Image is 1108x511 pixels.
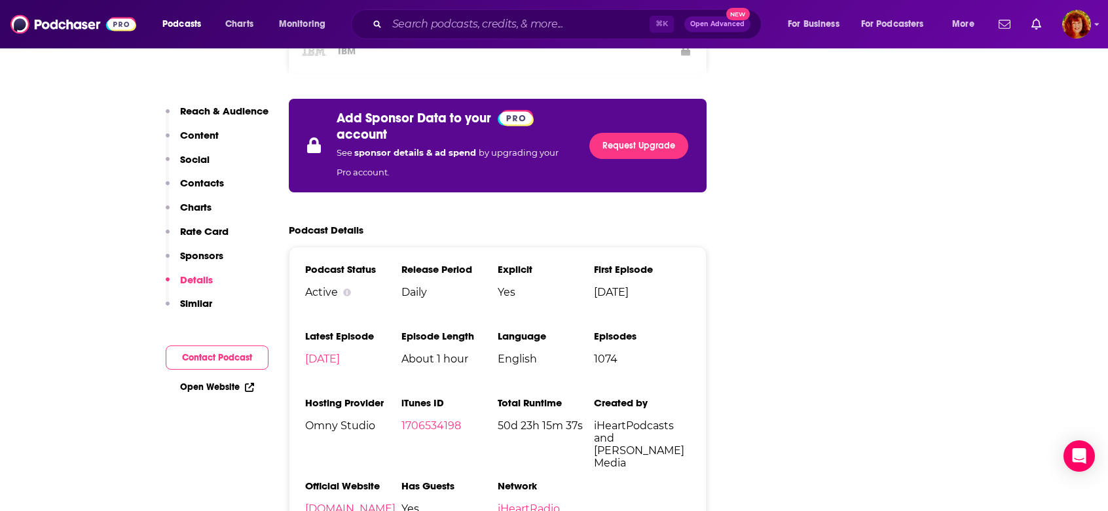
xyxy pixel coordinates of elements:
a: Show notifications dropdown [993,13,1016,35]
span: Monitoring [279,15,325,33]
p: Charts [180,201,212,213]
p: Content [180,129,219,141]
h3: Official Website [305,480,401,492]
h3: Created by [594,396,690,409]
div: Open Intercom Messenger [1063,440,1095,472]
button: Rate Card [166,225,229,249]
span: 50d 23h 15m 37s [498,419,594,432]
p: Contacts [180,177,224,189]
span: iHeartPodcasts and [PERSON_NAME] Media [594,419,690,469]
a: Request Upgrade [589,133,688,159]
h3: Network [498,480,594,492]
span: Podcasts [162,15,201,33]
div: Active [305,286,401,298]
span: More [952,15,974,33]
span: About 1 hour [401,353,498,365]
span: For Podcasters [861,15,924,33]
span: For Business [788,15,840,33]
a: Pro website [498,109,534,126]
input: Search podcasts, credits, & more... [387,14,650,35]
button: open menu [853,14,943,35]
img: User Profile [1062,10,1091,39]
a: [DATE] [305,353,340,365]
span: ⌘ K [650,16,674,33]
p: Sponsors [180,249,223,262]
span: Yes [498,286,594,298]
a: Charts [217,14,261,35]
p: Details [180,273,213,286]
a: Show notifications dropdown [1026,13,1046,35]
button: open menu [779,14,856,35]
button: Reach & Audience [166,105,268,129]
p: Similar [180,297,212,309]
a: 1706534198 [401,419,461,432]
h3: Hosting Provider [305,396,401,409]
span: sponsor details & ad spend [354,147,479,158]
p: Rate Card [180,225,229,238]
button: Contact Podcast [166,345,268,370]
span: New [726,8,750,20]
button: open menu [270,14,342,35]
button: Similar [166,297,212,321]
button: Open AdvancedNew [684,16,750,32]
button: Contacts [166,177,224,201]
h2: Podcast Details [289,224,363,236]
span: English [498,353,594,365]
a: Open Website [180,381,254,393]
img: Podchaser - Follow, Share and Rate Podcasts [10,12,136,37]
button: Details [166,273,213,298]
p: Reach & Audience [180,105,268,117]
p: See by upgrading your Pro account. [337,143,574,182]
h3: Podcast Status [305,263,401,275]
button: Content [166,129,219,153]
img: Podchaser Pro [498,110,534,126]
p: account [337,126,387,143]
button: open menu [153,14,218,35]
span: Logged in as rpalermo [1062,10,1091,39]
h3: Episode Length [401,330,498,342]
p: Add Sponsor Data to your [337,110,491,126]
h3: Total Runtime [498,396,594,409]
button: Sponsors [166,249,223,273]
button: open menu [943,14,991,35]
h3: Latest Episode [305,330,401,342]
span: Daily [401,286,498,298]
h3: Explicit [498,263,594,275]
h3: Release Period [401,263,498,275]
span: [DATE] [594,286,690,298]
h3: First Episode [594,263,690,275]
button: Charts [166,201,212,225]
h3: Has Guests [401,480,498,492]
h3: Episodes [594,330,690,342]
button: Show profile menu [1062,10,1091,39]
span: 1074 [594,353,690,365]
span: Charts [225,15,253,33]
p: Social [180,153,210,166]
span: Open Advanced [690,21,745,27]
div: Search podcasts, credits, & more... [363,9,774,39]
h3: Language [498,330,594,342]
span: Omny Studio [305,419,401,432]
button: Social [166,153,210,177]
h3: iTunes ID [401,396,498,409]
